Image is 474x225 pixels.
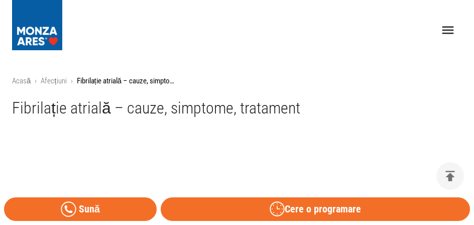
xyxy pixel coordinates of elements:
li: › [71,75,73,87]
nav: breadcrumb [12,75,462,87]
a: Afecțiuni [41,76,66,85]
h1: Fibrilație atrială – cauze, simptome, tratament [12,99,462,118]
li: › [35,75,37,87]
button: delete [436,162,464,190]
a: Sună [4,197,157,221]
button: Cere o programare [161,197,470,221]
p: Fibrilație atrială – cauze, simptome, tratament [77,75,177,87]
button: open drawer [434,17,462,44]
a: Acasă [12,76,31,85]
